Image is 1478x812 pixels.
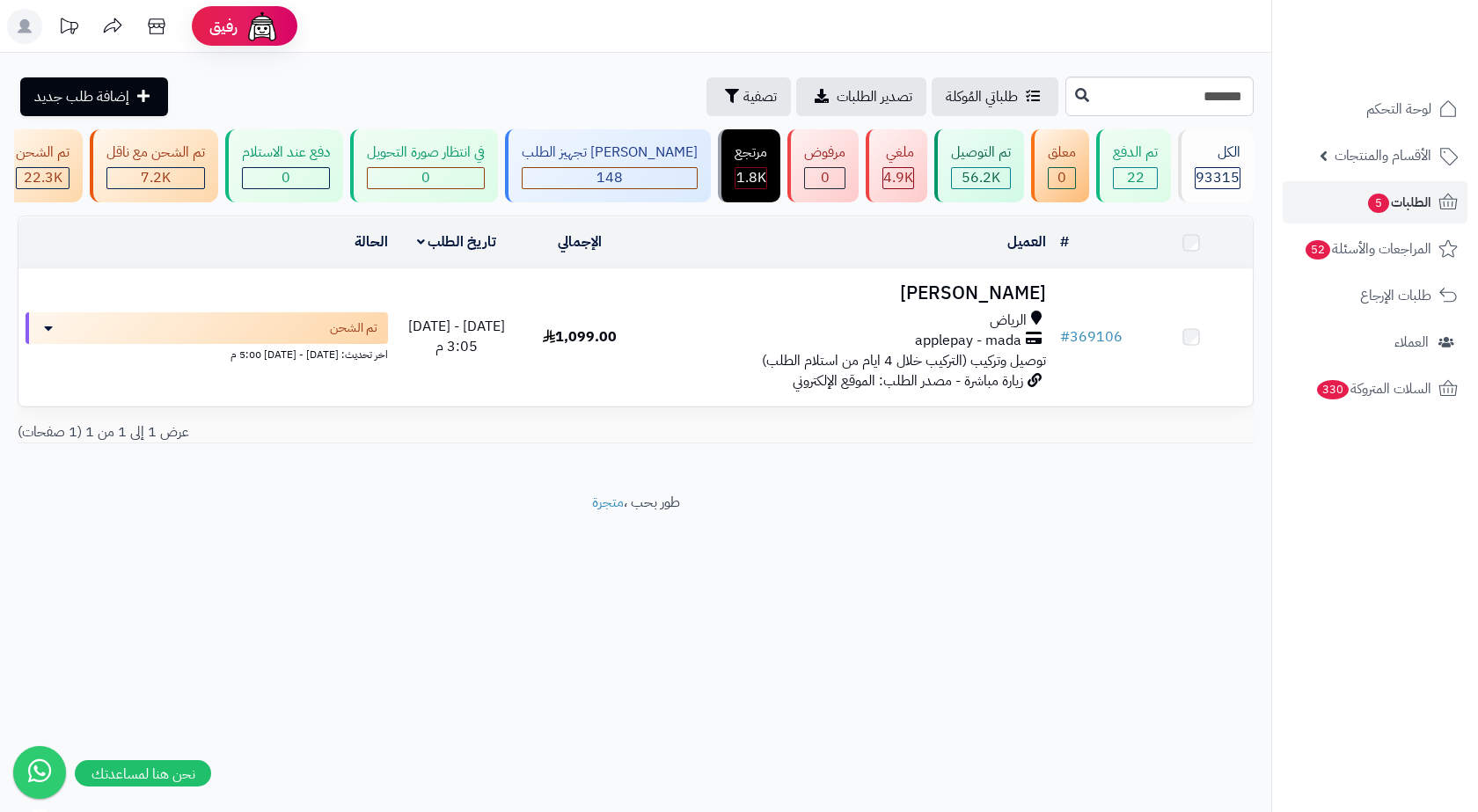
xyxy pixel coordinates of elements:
div: 0 [368,168,484,188]
div: تم التوصيل [951,143,1011,163]
div: مرتجع [735,143,767,163]
span: 93315 [1196,167,1240,188]
div: الكل [1195,143,1240,163]
a: #369106 [1060,326,1123,347]
div: 0 [243,168,329,188]
img: logo-2.png [1358,35,1461,72]
span: 1.8K [736,167,766,188]
div: 22346 [17,168,69,188]
button: تصفية [706,77,791,116]
div: تم الدفع [1113,143,1158,163]
div: دفع عند الاستلام [242,143,330,163]
span: توصيل وتركيب (التركيب خلال 4 ايام من استلام الطلب) [762,350,1046,371]
a: العملاء [1283,321,1467,363]
a: في انتظار صورة التحويل 0 [347,129,501,202]
span: 5 [1367,193,1389,213]
a: متجرة [592,492,624,513]
span: 52 [1305,239,1330,260]
span: تصفية [743,86,777,107]
span: طلباتي المُوكلة [946,86,1018,107]
div: مرفوض [804,143,845,163]
a: تحديثات المنصة [47,9,91,48]
a: السلات المتروكة330 [1283,368,1467,410]
span: السلات المتروكة [1315,377,1431,401]
span: العملاء [1394,330,1429,355]
span: لوحة التحكم [1366,97,1431,121]
span: الأقسام والمنتجات [1335,143,1431,168]
a: المراجعات والأسئلة52 [1283,228,1467,270]
a: تاريخ الطلب [417,231,497,252]
div: عرض 1 إلى 1 من 1 (1 صفحات) [4,422,636,443]
a: معلق 0 [1028,129,1093,202]
span: الرياض [990,311,1027,331]
a: # [1060,231,1069,252]
span: 1,099.00 [543,326,617,347]
span: 22 [1127,167,1145,188]
span: 0 [1057,167,1066,188]
a: تم الدفع 22 [1093,129,1174,202]
span: تم الشحن [330,319,377,337]
a: دفع عند الاستلام 0 [222,129,347,202]
div: معلق [1048,143,1076,163]
a: ملغي 4.9K [862,129,931,202]
div: 0 [805,168,845,188]
span: 0 [282,167,290,188]
div: 148 [523,168,697,188]
a: تصدير الطلبات [796,77,926,116]
div: 1773 [735,168,766,188]
div: تم الشحن مع ناقل [106,143,205,163]
span: 148 [596,167,623,188]
div: 4934 [883,168,913,188]
span: إضافة طلب جديد [34,86,129,107]
div: 22 [1114,168,1157,188]
div: 7223 [107,168,204,188]
a: [PERSON_NAME] تجهيز الطلب 148 [501,129,714,202]
span: زيارة مباشرة - مصدر الطلب: الموقع الإلكتروني [793,370,1023,391]
a: الإجمالي [558,231,602,252]
span: المراجعات والأسئلة [1304,237,1431,261]
img: ai-face.png [245,9,280,44]
span: 0 [821,167,830,188]
a: مرفوض 0 [784,129,862,202]
span: applepay - mada [915,331,1021,351]
a: تم الشحن مع ناقل 7.2K [86,129,222,202]
span: تصدير الطلبات [837,86,912,107]
a: لوحة التحكم [1283,88,1467,130]
a: تم التوصيل 56.2K [931,129,1028,202]
div: اخر تحديث: [DATE] - [DATE] 5:00 م [26,344,388,362]
div: 0 [1049,168,1075,188]
div: تم الشحن [16,143,70,163]
span: الطلبات [1366,190,1431,215]
span: # [1060,326,1070,347]
span: 4.9K [883,167,913,188]
span: طلبات الإرجاع [1360,283,1431,308]
span: 330 [1316,379,1350,399]
div: ملغي [882,143,914,163]
a: طلبات الإرجاع [1283,274,1467,317]
a: الحالة [355,231,388,252]
span: 56.2K [962,167,1000,188]
h3: [PERSON_NAME] [649,283,1046,304]
a: طلباتي المُوكلة [932,77,1058,116]
span: 0 [421,167,430,188]
a: الكل93315 [1174,129,1257,202]
div: [PERSON_NAME] تجهيز الطلب [522,143,698,163]
span: رفيق [209,16,238,37]
a: مرتجع 1.8K [714,129,784,202]
span: [DATE] - [DATE] 3:05 م [408,316,505,357]
span: 7.2K [141,167,171,188]
div: 56187 [952,168,1010,188]
span: 22.3K [24,167,62,188]
div: في انتظار صورة التحويل [367,143,485,163]
a: الطلبات5 [1283,181,1467,223]
a: إضافة طلب جديد [20,77,168,116]
a: العميل [1007,231,1046,252]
